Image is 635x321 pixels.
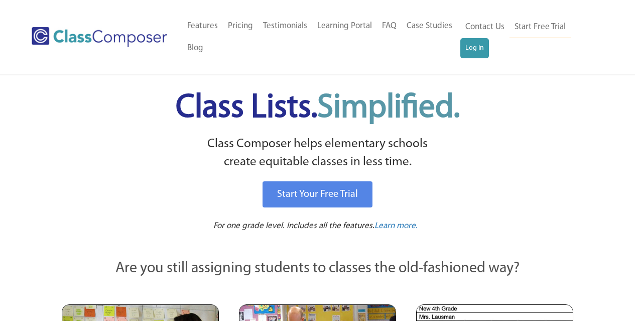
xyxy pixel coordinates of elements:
nav: Header Menu [182,15,460,59]
a: Learn more. [374,220,418,233]
a: Pricing [223,15,258,37]
span: Simplified. [317,92,460,125]
a: Blog [182,37,208,59]
span: Class Lists. [176,92,460,125]
span: Learn more. [374,222,418,230]
span: For one grade level. Includes all the features. [213,222,374,230]
a: Testimonials [258,15,312,37]
span: Start Your Free Trial [277,189,358,199]
nav: Header Menu [460,16,596,58]
a: Log In [460,38,489,58]
p: Are you still assigning students to classes the old-fashioned way? [62,258,574,280]
a: Start Free Trial [510,16,571,39]
p: Class Composer helps elementary schools create equitable classes in less time. [60,135,575,172]
a: Contact Us [460,16,510,38]
a: Learning Portal [312,15,377,37]
a: Start Your Free Trial [263,181,372,207]
a: Features [182,15,223,37]
img: Class Composer [32,27,167,47]
a: Case Studies [402,15,457,37]
a: FAQ [377,15,402,37]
